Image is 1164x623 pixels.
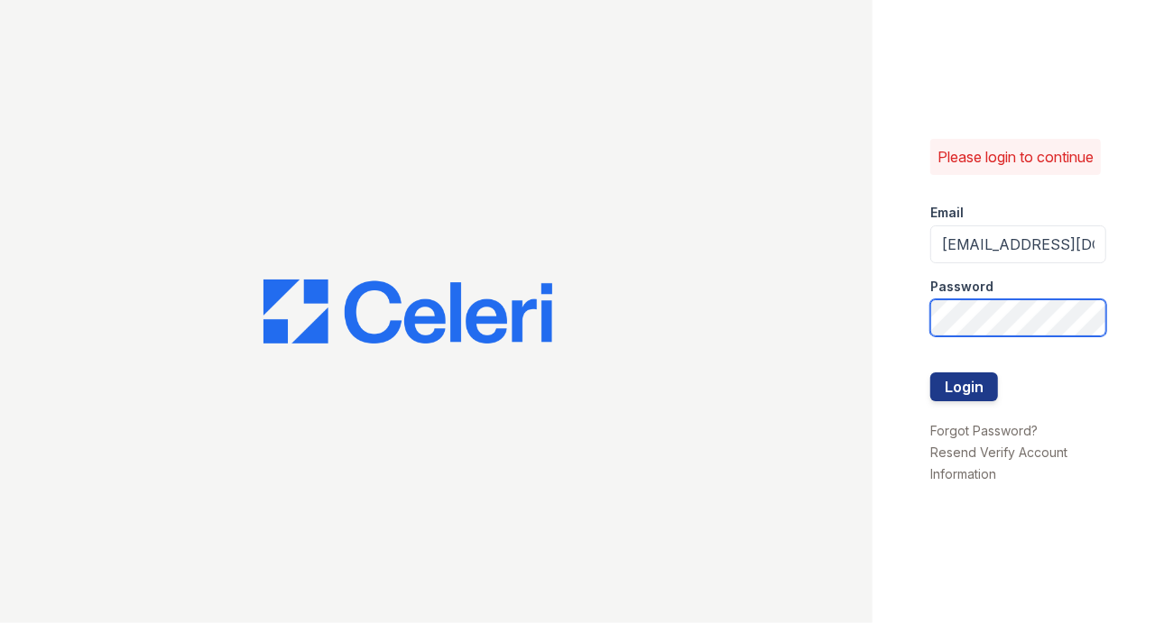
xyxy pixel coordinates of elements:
[930,444,1067,481] a: Resend Verify Account Information
[930,278,993,296] label: Password
[930,204,964,222] label: Email
[930,372,998,401] button: Login
[938,146,1094,168] p: Please login to continue
[263,279,552,344] img: CE_Logo_Blue-a8612792a0a2168367f1c8372b55b34899dd931a85d93a1a3d3e32e68fde9ad4.png
[930,423,1038,438] a: Forgot Password?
